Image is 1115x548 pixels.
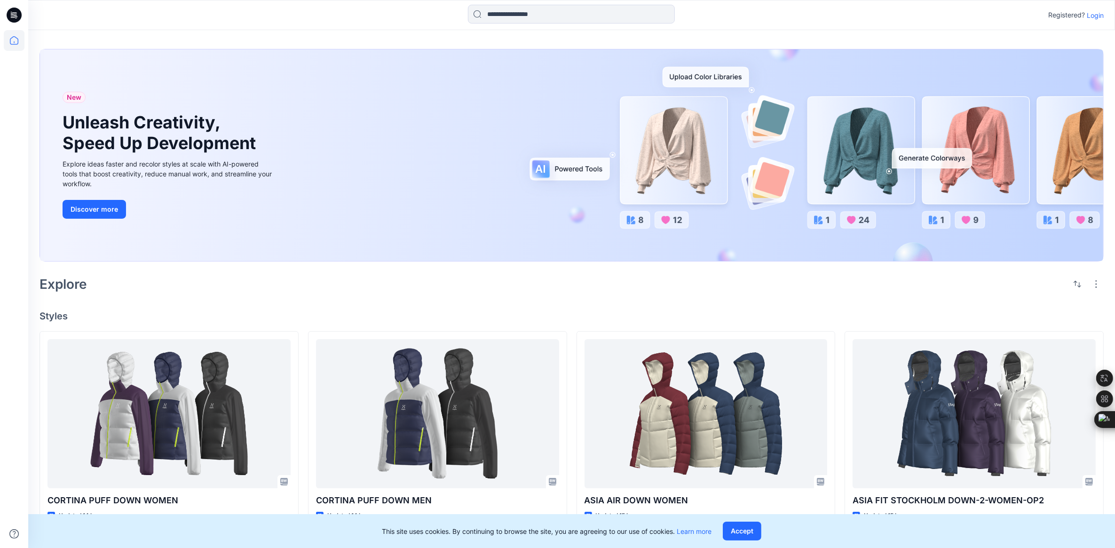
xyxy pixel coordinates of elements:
p: ASIA AIR DOWN WOMEN [585,494,828,507]
p: Updated 15 hours ago [596,511,654,521]
p: This site uses cookies. By continuing to browse the site, you are agreeing to our use of cookies. [382,526,712,536]
a: CORTINA PUFF DOWN WOMEN [47,339,291,488]
a: Learn more [677,527,712,535]
h1: Unleash Creativity, Speed Up Development [63,112,260,153]
span: New [67,92,81,103]
a: Discover more [63,200,274,219]
p: Login [1087,10,1104,20]
a: ASIA FIT STOCKHOLM DOWN-2-WOMEN-OP2 [853,339,1096,488]
p: ASIA FIT STOCKHOLM DOWN-2-WOMEN-OP2 [853,494,1096,507]
a: CORTINA PUFF DOWN MEN [316,339,559,488]
h4: Styles [40,310,1104,322]
p: CORTINA PUFF DOWN WOMEN [47,494,291,507]
div: Explore ideas faster and recolor styles at scale with AI-powered tools that boost creativity, red... [63,159,274,189]
p: Registered? [1048,9,1085,21]
button: Accept [723,522,761,540]
p: CORTINA PUFF DOWN MEN [316,494,559,507]
p: Updated 14 hours ago [59,511,118,521]
button: Discover more [63,200,126,219]
a: ASIA AIR DOWN WOMEN [585,339,828,488]
p: Updated 15 hours ago [864,511,922,521]
p: Updated 14 hours ago [327,511,386,521]
h2: Explore [40,277,87,292]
